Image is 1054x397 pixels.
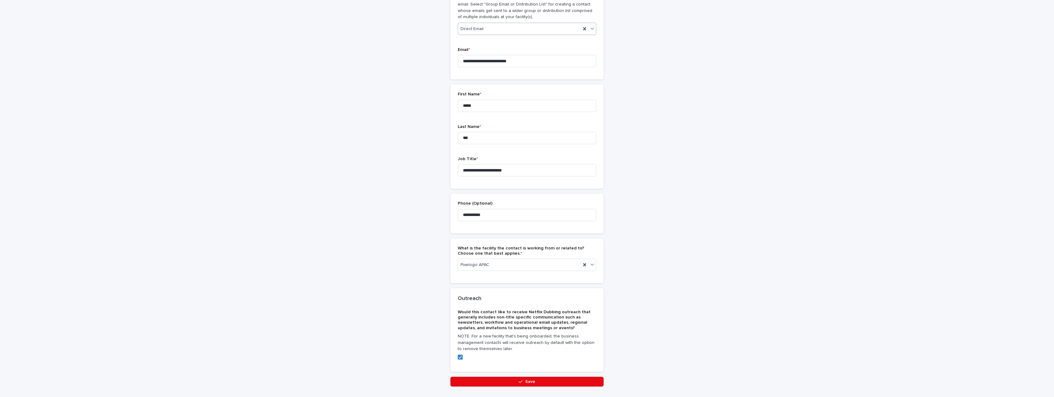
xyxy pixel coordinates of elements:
[458,246,584,256] span: What is the facility the contact is working from or related to? Choose one that best applies.
[461,262,489,268] span: Pixelogic APAC
[458,201,492,206] span: Phone (Optional)
[450,377,604,387] button: Save
[458,333,596,352] p: NOTE: For a new facility that's being onboarded, the business management contacts will receive ou...
[461,26,483,32] span: Direct Email
[458,125,481,129] span: Last Name
[458,157,478,161] span: Job Title
[458,48,470,52] span: Email
[458,295,481,302] h2: Outreach
[458,310,590,330] span: Would this contact like to receive Netflix Dubbing outreach that generally includes non-title spe...
[458,92,481,96] span: First Name
[525,380,535,384] span: Save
